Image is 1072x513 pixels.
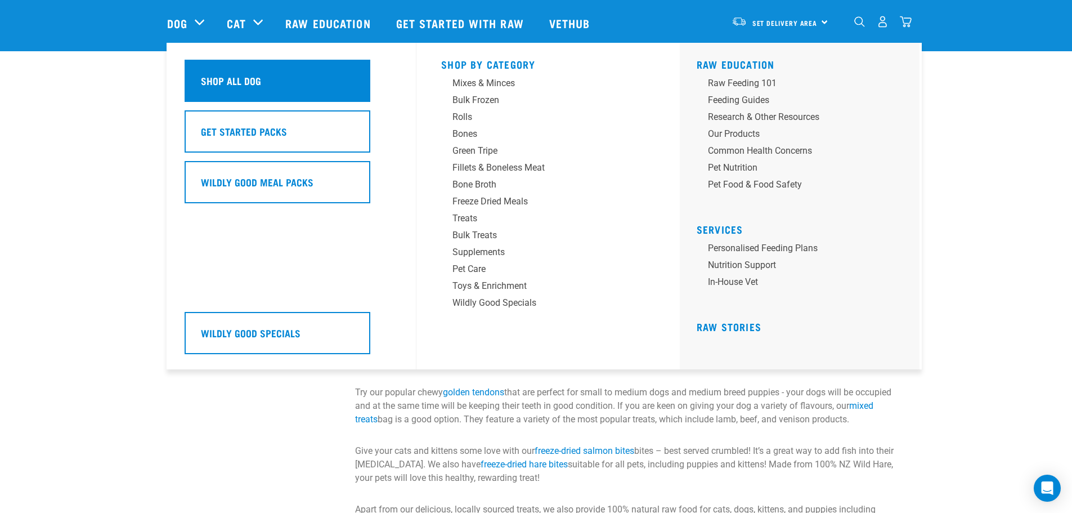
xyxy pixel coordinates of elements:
a: freeze-dried salmon bites [535,445,634,456]
p: Give your cats and kittens some love with our bites – best served crumbled! It’s a great way to a... [355,444,905,485]
div: Green Tripe [452,144,628,158]
a: Vethub [538,1,604,46]
a: Get Started Packs [185,110,398,161]
div: Bone Broth [452,178,628,191]
a: golden tendons [443,387,504,398]
div: Toys & Enrichment [452,279,628,293]
div: Rolls [452,110,628,124]
a: Bone Broth [441,178,655,195]
div: Pet Food & Food Safety [708,178,883,191]
div: Research & Other Resources [708,110,883,124]
a: Raw Feeding 101 [697,77,910,93]
h5: Get Started Packs [201,124,287,139]
a: Bulk Treats [441,229,655,246]
a: Supplements [441,246,655,262]
a: Freeze Dried Meals [441,195,655,212]
a: Cat [227,15,246,32]
img: van-moving.png [732,16,747,26]
a: In-house vet [697,275,910,292]
span: Set Delivery Area [752,21,818,25]
div: Pet Nutrition [708,161,883,175]
a: mixed treats [355,400,873,425]
div: Bulk Treats [452,229,628,242]
div: Treats [452,212,628,225]
a: Raw Education [274,1,384,46]
h5: Shop All Dog [201,73,261,88]
a: Wildly Good Specials [185,312,398,363]
a: Bones [441,127,655,144]
a: Dog [167,15,187,32]
a: Pet Food & Food Safety [697,178,910,195]
a: Nutrition Support [697,258,910,275]
div: Bones [452,127,628,141]
div: Freeze Dried Meals [452,195,628,208]
img: user.png [877,16,889,28]
h5: Shop By Category [441,59,655,68]
a: Toys & Enrichment [441,279,655,296]
a: Personalised Feeding Plans [697,242,910,258]
div: Mixes & Minces [452,77,628,90]
div: Supplements [452,246,628,259]
a: Pet Care [441,262,655,279]
div: Fillets & Boneless Meat [452,161,628,175]
a: Bulk Frozen [441,93,655,110]
div: Raw Feeding 101 [708,77,883,90]
a: Common Health Concerns [697,144,910,161]
p: Try our popular chewy that are perfect for small to medium dogs and medium breed puppies - your d... [355,386,905,426]
img: home-icon@2x.png [900,16,912,28]
a: freeze-dried hare bites [481,459,568,470]
img: home-icon-1@2x.png [854,16,865,27]
h5: Wildly Good Specials [201,325,300,340]
div: Common Health Concerns [708,144,883,158]
a: Pet Nutrition [697,161,910,178]
a: Get started with Raw [385,1,538,46]
a: Fillets & Boneless Meat [441,161,655,178]
a: Our Products [697,127,910,144]
div: Bulk Frozen [452,93,628,107]
a: Treats [441,212,655,229]
a: Shop All Dog [185,60,398,110]
a: Raw Stories [697,324,761,329]
a: Raw Education [697,61,775,67]
h5: Wildly Good Meal Packs [201,175,313,189]
div: Open Intercom Messenger [1034,475,1061,502]
a: Mixes & Minces [441,77,655,93]
a: Feeding Guides [697,93,910,110]
div: Our Products [708,127,883,141]
div: Feeding Guides [708,93,883,107]
h5: Services [697,224,910,233]
div: Pet Care [452,262,628,276]
a: Research & Other Resources [697,110,910,127]
a: Wildly Good Specials [441,296,655,313]
a: Green Tripe [441,144,655,161]
a: Rolls [441,110,655,127]
a: Wildly Good Meal Packs [185,161,398,212]
div: Wildly Good Specials [452,296,628,310]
